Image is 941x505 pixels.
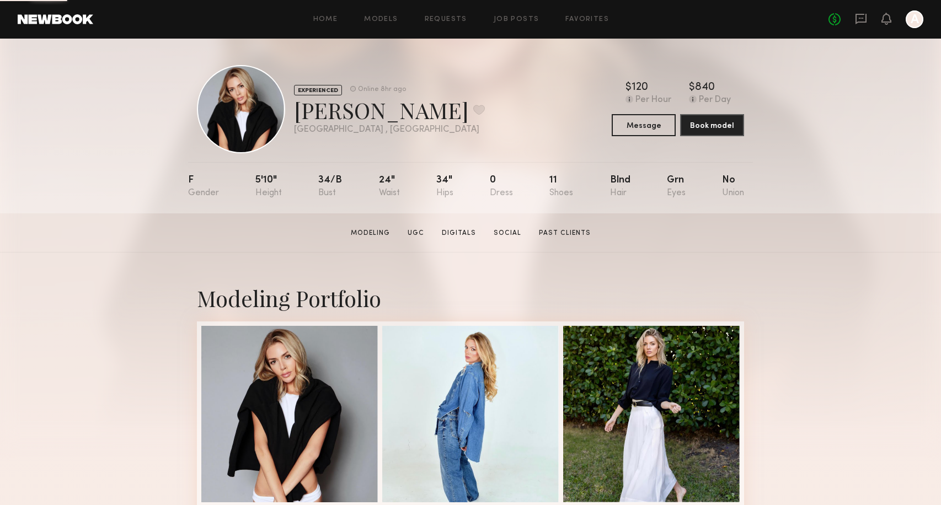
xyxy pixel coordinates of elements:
[722,175,744,198] div: No
[680,114,744,136] button: Book model
[379,175,400,198] div: 24"
[294,95,485,125] div: [PERSON_NAME]
[437,228,480,238] a: Digitals
[255,175,282,198] div: 5'10"
[358,86,406,93] div: Online 8hr ago
[494,16,539,23] a: Job Posts
[346,228,394,238] a: Modeling
[489,228,526,238] a: Social
[490,175,513,198] div: 0
[610,175,630,198] div: Blnd
[625,82,632,93] div: $
[906,10,923,28] a: A
[632,82,648,93] div: 120
[565,16,609,23] a: Favorites
[197,283,744,313] div: Modeling Portfolio
[436,175,453,198] div: 34"
[534,228,595,238] a: Past Clients
[403,228,429,238] a: UGC
[294,125,485,135] div: [GEOGRAPHIC_DATA] , [GEOGRAPHIC_DATA]
[318,175,342,198] div: 34/b
[313,16,338,23] a: Home
[612,114,676,136] button: Message
[689,82,695,93] div: $
[695,82,715,93] div: 840
[364,16,398,23] a: Models
[699,95,731,105] div: Per Day
[294,85,342,95] div: EXPERIENCED
[188,175,219,198] div: F
[425,16,467,23] a: Requests
[667,175,686,198] div: Grn
[549,175,573,198] div: 11
[635,95,671,105] div: Per Hour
